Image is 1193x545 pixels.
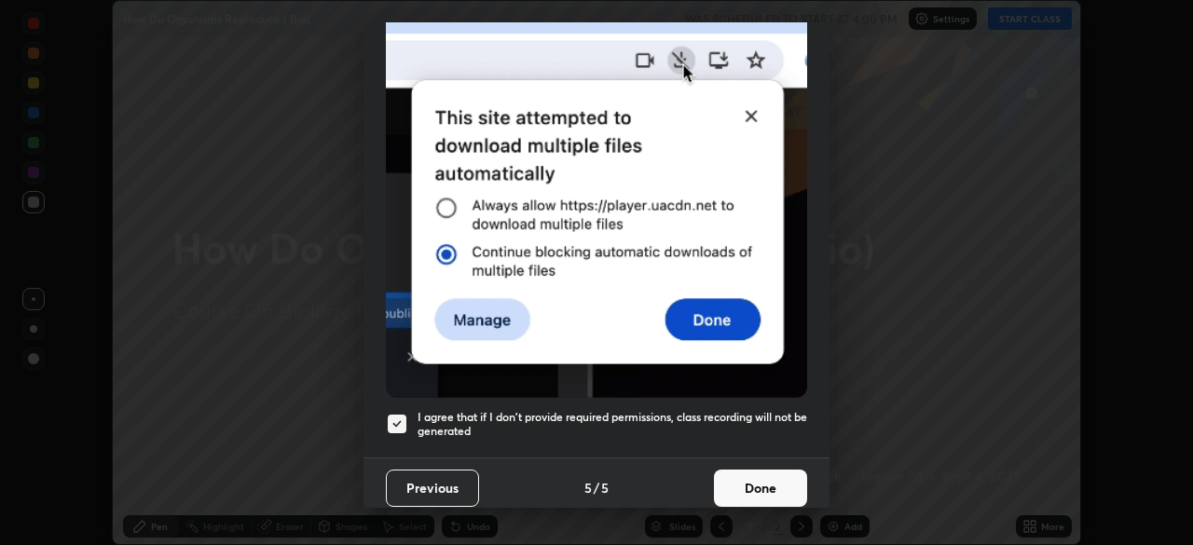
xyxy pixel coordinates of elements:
h5: I agree that if I don't provide required permissions, class recording will not be generated [418,410,807,439]
h4: 5 [601,478,609,497]
h4: / [594,478,599,497]
button: Done [714,470,807,507]
button: Previous [386,470,479,507]
h4: 5 [584,478,592,497]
